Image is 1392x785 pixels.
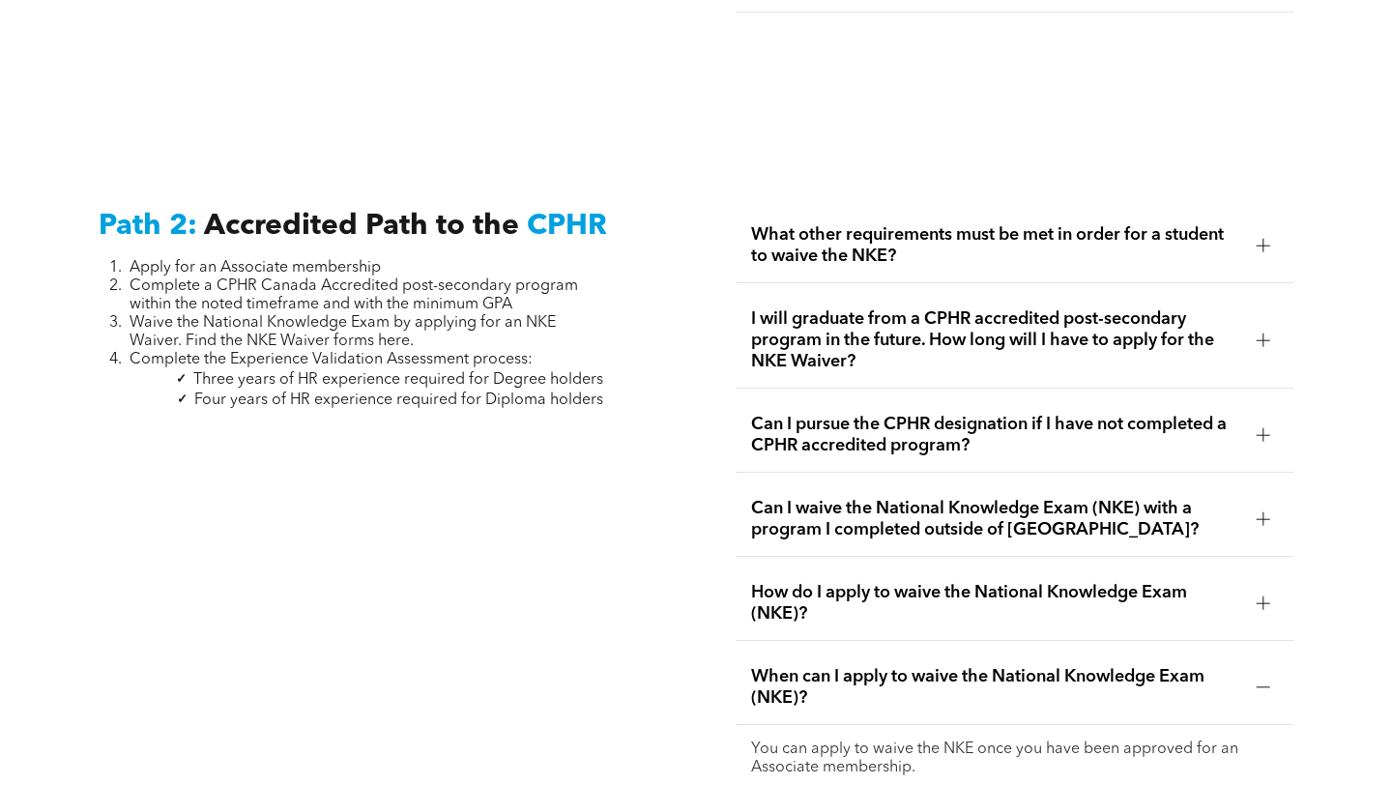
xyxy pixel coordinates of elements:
[194,392,603,408] span: Four years of HR experience required for Diploma holders
[751,414,1240,456] span: Can I pursue the CPHR designation if I have not completed a CPHR accredited program?
[130,315,556,349] span: Waive the National Knowledge Exam by applying for an NKE Waiver. Find the NKE Waiver forms here.
[99,212,197,241] span: Path 2:
[130,352,533,367] span: Complete the Experience Validation Assessment process:
[751,224,1240,267] span: What other requirements must be met in order for a student to waive the NKE?
[751,666,1240,709] span: When can I apply to waive the National Knowledge Exam (NKE)?
[751,498,1240,540] span: Can I waive the National Knowledge Exam (NKE) with a program I completed outside of [GEOGRAPHIC_D...
[751,582,1240,625] span: How do I apply to waive the National Knowledge Exam (NKE)?
[130,260,381,276] span: Apply for an Associate membership
[130,278,578,312] span: Complete a CPHR Canada Accredited post-secondary program within the noted timeframe and with the ...
[527,212,607,241] span: CPHR
[193,372,603,388] span: Three years of HR experience required for Degree holders
[751,308,1240,372] span: I will graduate from a CPHR accredited post-secondary program in the future. How long will I have...
[751,741,1277,777] p: You can apply to waive the NKE once you have been approved for an Associate membership.
[204,212,519,241] span: Accredited Path to the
